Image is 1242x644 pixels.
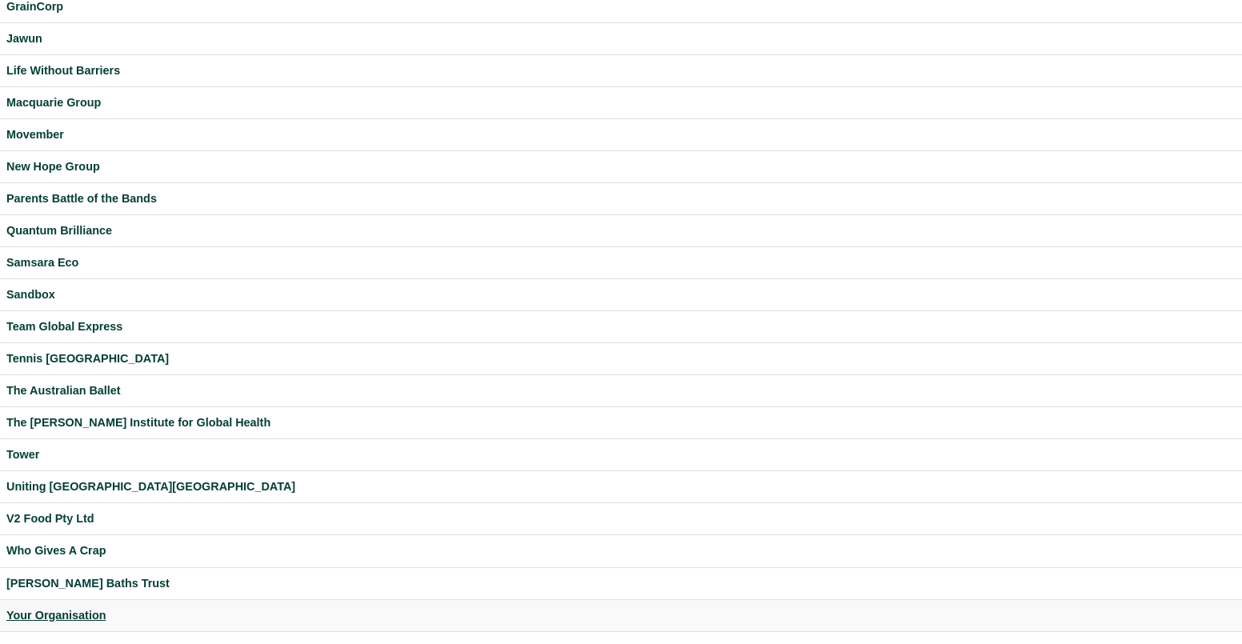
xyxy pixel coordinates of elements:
a: New Hope Group [6,158,1236,176]
a: Movember [6,126,1236,144]
a: Your Organisation [6,606,1236,625]
a: [PERSON_NAME] Baths Trust [6,574,1236,593]
a: Samsara Eco [6,254,1236,272]
a: The Australian Ballet [6,382,1236,400]
a: Parents Battle of the Bands [6,190,1236,208]
a: Sandbox [6,286,1236,304]
a: Uniting [GEOGRAPHIC_DATA][GEOGRAPHIC_DATA] [6,478,1236,496]
a: Who Gives A Crap [6,542,1236,560]
a: Tower [6,446,1236,464]
a: The [PERSON_NAME] Institute for Global Health [6,414,1236,432]
a: Life Without Barriers [6,62,1236,80]
a: Quantum Brilliance [6,222,1236,240]
a: Team Global Express [6,318,1236,336]
a: Jawun [6,30,1236,48]
a: Tennis [GEOGRAPHIC_DATA] [6,350,1236,368]
a: V2 Food Pty Ltd [6,510,1236,528]
a: Macquarie Group [6,94,1236,112]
